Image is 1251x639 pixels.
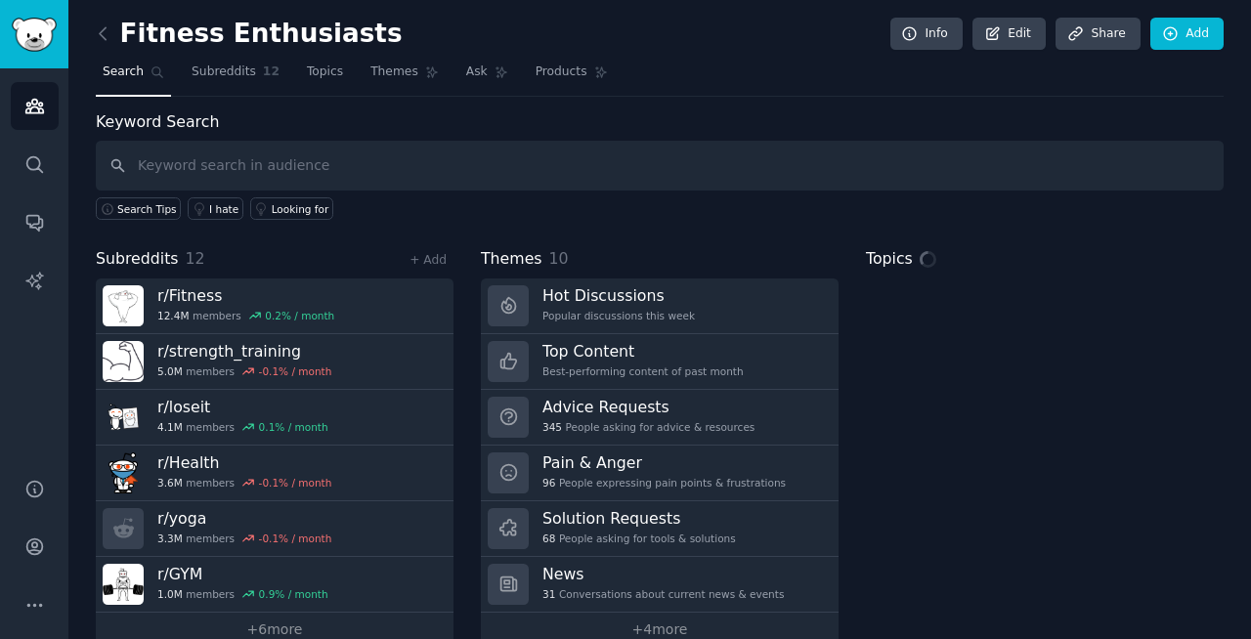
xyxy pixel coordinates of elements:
h3: Top Content [542,341,744,362]
span: 345 [542,420,562,434]
span: Ask [466,64,488,81]
span: Topics [307,64,343,81]
span: 12 [263,64,280,81]
div: members [157,309,334,322]
button: Search Tips [96,197,181,220]
a: Products [529,57,615,97]
a: Looking for [250,197,333,220]
span: 12 [186,249,205,268]
div: 0.1 % / month [259,420,328,434]
label: Keyword Search [96,112,219,131]
img: Health [103,452,144,493]
h3: r/ Fitness [157,285,334,306]
div: -0.1 % / month [259,476,332,490]
div: Popular discussions this week [542,309,695,322]
div: -0.1 % / month [259,532,332,545]
span: Themes [481,247,542,272]
div: People asking for tools & solutions [542,532,736,545]
a: r/strength_training5.0Mmembers-0.1% / month [96,334,453,390]
span: 5.0M [157,364,183,378]
a: Ask [459,57,515,97]
a: r/yoga3.3Mmembers-0.1% / month [96,501,453,557]
a: r/Fitness12.4Mmembers0.2% / month [96,278,453,334]
div: members [157,476,331,490]
h3: Pain & Anger [542,452,786,473]
a: Subreddits12 [185,57,286,97]
a: Info [890,18,963,51]
h3: r/ yoga [157,508,331,529]
a: Themes [364,57,446,97]
img: GummySearch logo [12,18,57,52]
span: 3.3M [157,532,183,545]
h3: r/ strength_training [157,341,331,362]
span: 31 [542,587,555,601]
a: I hate [188,197,243,220]
a: Topics [300,57,350,97]
a: r/loseit4.1Mmembers0.1% / month [96,390,453,446]
a: Share [1056,18,1140,51]
div: members [157,364,331,378]
span: 10 [549,249,569,268]
span: Products [536,64,587,81]
span: Subreddits [192,64,256,81]
div: Looking for [272,202,329,216]
div: 0.2 % / month [265,309,334,322]
a: Search [96,57,171,97]
div: members [157,532,331,545]
h3: r/ Health [157,452,331,473]
a: + Add [410,253,447,267]
div: People asking for advice & resources [542,420,755,434]
h3: r/ GYM [157,564,328,584]
span: Subreddits [96,247,179,272]
div: I hate [209,202,238,216]
div: Best-performing content of past month [542,364,744,378]
div: members [157,420,328,434]
div: Conversations about current news & events [542,587,784,601]
input: Keyword search in audience [96,141,1224,191]
span: 3.6M [157,476,183,490]
h2: Fitness Enthusiasts [96,19,403,50]
img: Fitness [103,285,144,326]
div: members [157,587,328,601]
span: Topics [866,247,913,272]
span: 1.0M [157,587,183,601]
a: r/Health3.6Mmembers-0.1% / month [96,446,453,501]
span: Search [103,64,144,81]
a: Add [1150,18,1224,51]
h3: Solution Requests [542,508,736,529]
div: People expressing pain points & frustrations [542,476,786,490]
div: 0.9 % / month [259,587,328,601]
h3: News [542,564,784,584]
a: Edit [972,18,1046,51]
span: 12.4M [157,309,189,322]
a: r/GYM1.0Mmembers0.9% / month [96,557,453,613]
h3: Hot Discussions [542,285,695,306]
img: GYM [103,564,144,605]
h3: Advice Requests [542,397,755,417]
span: 68 [542,532,555,545]
a: Hot DiscussionsPopular discussions this week [481,278,839,334]
img: strength_training [103,341,144,382]
div: -0.1 % / month [259,364,332,378]
span: Search Tips [117,202,177,216]
h3: r/ loseit [157,397,328,417]
a: Solution Requests68People asking for tools & solutions [481,501,839,557]
a: Advice Requests345People asking for advice & resources [481,390,839,446]
a: Top ContentBest-performing content of past month [481,334,839,390]
a: News31Conversations about current news & events [481,557,839,613]
a: Pain & Anger96People expressing pain points & frustrations [481,446,839,501]
span: 96 [542,476,555,490]
span: 4.1M [157,420,183,434]
img: loseit [103,397,144,438]
span: Themes [370,64,418,81]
